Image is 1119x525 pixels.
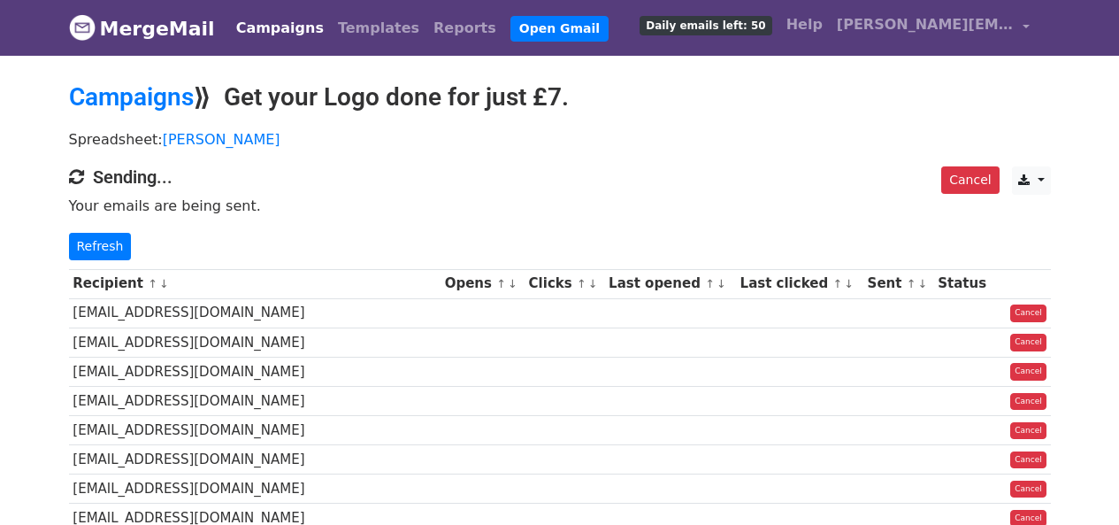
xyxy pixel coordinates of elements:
[69,445,441,475] td: [EMAIL_ADDRESS][DOMAIN_NAME]
[163,131,280,148] a: [PERSON_NAME]
[69,416,441,445] td: [EMAIL_ADDRESS][DOMAIN_NAME]
[1010,305,1046,322] a: Cancel
[229,11,331,46] a: Campaigns
[588,277,598,290] a: ↓
[69,166,1051,188] h4: Sending...
[1010,452,1046,469] a: Cancel
[508,277,517,290] a: ↓
[69,10,215,47] a: MergeMail
[717,277,726,290] a: ↓
[159,277,169,290] a: ↓
[69,130,1051,149] p: Spreadsheet:
[632,7,778,42] a: Daily emails left: 50
[604,269,736,298] th: Last opened
[907,277,916,290] a: ↑
[525,269,604,298] th: Clicks
[933,269,993,298] th: Status
[640,16,771,35] span: Daily emails left: 50
[69,475,441,504] td: [EMAIL_ADDRESS][DOMAIN_NAME]
[830,7,1037,49] a: [PERSON_NAME][EMAIL_ADDRESS][DOMAIN_NAME]
[441,269,525,298] th: Opens
[779,7,830,42] a: Help
[69,269,441,298] th: Recipient
[69,14,96,41] img: MergeMail logo
[1010,422,1046,440] a: Cancel
[69,197,1051,215] p: Your emails are being sent.
[941,166,999,194] a: Cancel
[69,82,1051,112] h2: ⟫ Get your Logo done for just £7.
[148,277,157,290] a: ↑
[1010,481,1046,498] a: Cancel
[69,357,441,386] td: [EMAIL_ADDRESS][DOMAIN_NAME]
[426,11,503,46] a: Reports
[577,277,586,290] a: ↑
[69,386,441,415] td: [EMAIL_ADDRESS][DOMAIN_NAME]
[496,277,506,290] a: ↑
[1010,393,1046,411] a: Cancel
[917,277,927,290] a: ↓
[331,11,426,46] a: Templates
[69,328,441,357] td: [EMAIL_ADDRESS][DOMAIN_NAME]
[1010,334,1046,351] a: Cancel
[69,82,194,112] a: Campaigns
[69,233,132,260] a: Refresh
[736,269,863,298] th: Last clicked
[705,277,715,290] a: ↑
[510,16,609,42] a: Open Gmail
[844,277,854,290] a: ↓
[1010,363,1046,381] a: Cancel
[69,298,441,328] td: [EMAIL_ADDRESS][DOMAIN_NAME]
[863,269,934,298] th: Sent
[832,277,842,290] a: ↑
[837,14,1014,35] span: [PERSON_NAME][EMAIL_ADDRESS][DOMAIN_NAME]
